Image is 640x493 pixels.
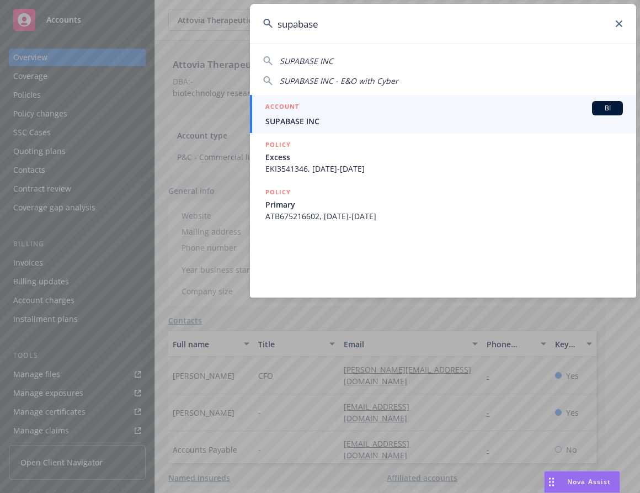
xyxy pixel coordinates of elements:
span: SUPABASE INC - E&O with Cyber [280,76,398,86]
span: Excess [265,151,623,163]
div: Drag to move [545,471,558,492]
span: SUPABASE INC [265,115,623,127]
span: Primary [265,199,623,210]
button: Nova Assist [544,471,620,493]
span: SUPABASE INC [280,56,333,66]
a: ACCOUNTBISUPABASE INC [250,95,636,133]
span: ATB675216602, [DATE]-[DATE] [265,210,623,222]
span: EKI3541346, [DATE]-[DATE] [265,163,623,174]
h5: ACCOUNT [265,101,299,114]
a: POLICYExcessEKI3541346, [DATE]-[DATE] [250,133,636,181]
span: Nova Assist [567,477,611,486]
a: POLICYPrimaryATB675216602, [DATE]-[DATE] [250,181,636,228]
h5: POLICY [265,187,291,198]
h5: POLICY [265,139,291,150]
input: Search... [250,4,636,44]
span: BI [596,103,618,113]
